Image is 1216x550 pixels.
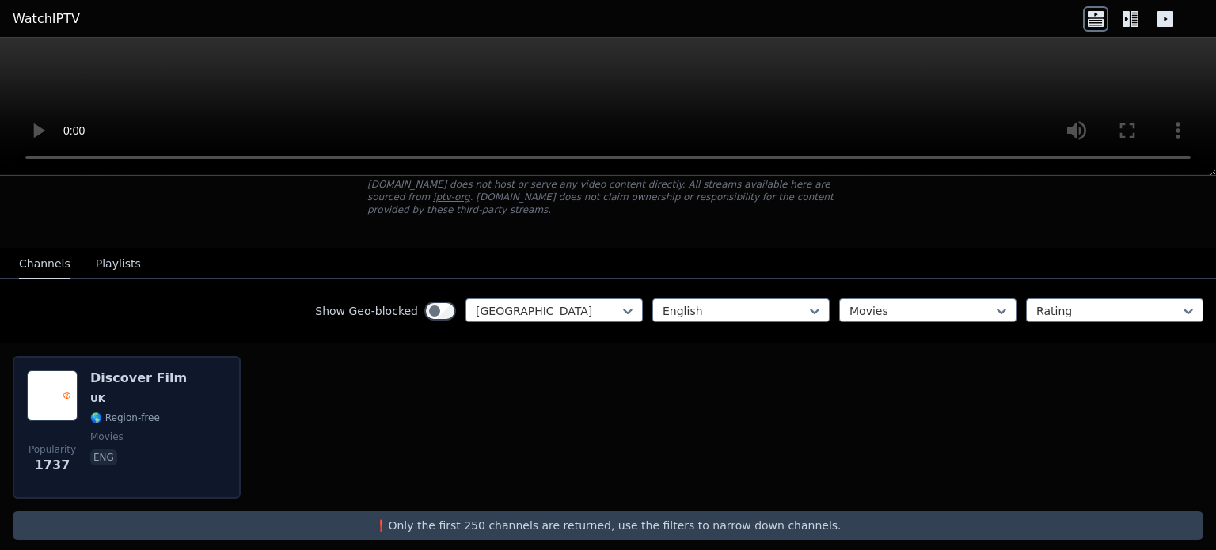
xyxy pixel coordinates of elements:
button: Playlists [96,249,141,279]
a: WatchIPTV [13,9,80,28]
img: Discover Film [27,370,78,421]
span: 1737 [35,456,70,475]
h6: Discover Film [90,370,187,386]
span: UK [90,393,105,405]
p: ❗️Only the first 250 channels are returned, use the filters to narrow down channels. [19,518,1197,533]
span: movies [90,431,123,443]
p: [DOMAIN_NAME] does not host or serve any video content directly. All streams available here are s... [367,178,849,216]
button: Channels [19,249,70,279]
span: Popularity [28,443,76,456]
a: iptv-org [433,192,470,203]
label: Show Geo-blocked [315,303,418,319]
p: eng [90,449,117,465]
span: 🌎 Region-free [90,412,160,424]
